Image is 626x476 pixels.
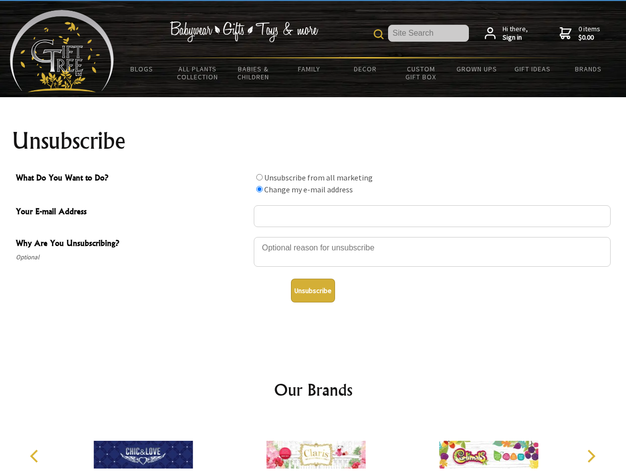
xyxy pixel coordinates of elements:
img: product search [374,29,384,39]
a: Brands [561,59,617,79]
button: Unsubscribe [291,279,335,302]
button: Previous [25,445,47,467]
label: Change my e-mail address [264,184,353,194]
img: Babywear - Gifts - Toys & more [170,21,318,42]
input: What Do You Want to Do? [256,186,263,192]
input: What Do You Want to Do? [256,174,263,180]
span: Why Are You Unsubscribing? [16,237,249,251]
a: Hi there,Sign in [485,25,528,42]
h2: Our Brands [20,378,607,402]
strong: Sign in [503,33,528,42]
span: Optional [16,251,249,263]
a: 0 items$0.00 [560,25,600,42]
label: Unsubscribe from all marketing [264,173,373,182]
a: Custom Gift Box [393,59,449,87]
span: What Do You Want to Do? [16,172,249,186]
a: Gift Ideas [505,59,561,79]
a: Babies & Children [226,59,282,87]
a: Grown Ups [449,59,505,79]
a: Family [282,59,338,79]
img: Babyware - Gifts - Toys and more... [10,10,114,92]
a: All Plants Collection [170,59,226,87]
h1: Unsubscribe [12,129,615,153]
button: Next [580,445,602,467]
strong: $0.00 [578,33,600,42]
input: Your E-mail Address [254,205,611,227]
span: Your E-mail Address [16,205,249,220]
a: Decor [337,59,393,79]
input: Site Search [388,25,469,42]
textarea: Why Are You Unsubscribing? [254,237,611,267]
a: BLOGS [114,59,170,79]
span: 0 items [578,24,600,42]
span: Hi there, [503,25,528,42]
